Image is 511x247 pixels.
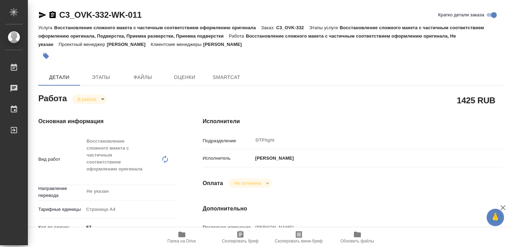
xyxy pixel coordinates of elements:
[151,42,203,47] p: Клиентские менеджеры
[203,137,253,144] p: Подразделение
[211,228,270,247] button: Скопировать бриф
[168,73,201,82] span: Оценки
[153,228,211,247] button: Папка на Drive
[203,117,503,126] h4: Исполнители
[487,209,504,226] button: 🙏
[489,210,501,225] span: 🙏
[229,33,246,39] p: Работа
[210,73,243,82] span: SmartCat
[222,239,258,244] span: Скопировать бриф
[38,206,84,213] p: Тарифные единицы
[38,117,175,126] h4: Основная информация
[38,156,84,163] p: Вид работ
[229,178,271,188] div: В работе
[54,25,261,30] p: Восстановление сложного макета с частичным соответствием оформлению оригинала
[76,96,99,102] button: В работе
[203,155,253,162] p: Исполнитель
[261,25,276,30] p: Заказ:
[253,155,294,162] p: [PERSON_NAME]
[38,48,54,64] button: Добавить тэг
[59,42,107,47] p: Проектный менеджер
[84,204,175,215] div: Страница А4
[38,11,47,19] button: Скопировать ссылку для ЯМессенджера
[438,11,484,18] span: Кратко детали заказа
[38,224,84,231] p: Кол-во единиц
[38,91,67,104] h2: Работа
[203,42,247,47] p: [PERSON_NAME]
[270,228,328,247] button: Скопировать мини-бриф
[72,95,107,104] div: В работе
[107,42,151,47] p: [PERSON_NAME]
[309,25,340,30] p: Этапы услуги
[38,25,54,30] p: Услуга
[38,33,456,47] p: Восстановление сложного макета с частичным соответствием оформлению оригинала, Не указан
[253,222,478,232] input: Пустое поле
[232,180,263,186] button: Не оплачена
[84,222,175,232] input: ✎ Введи что-нибудь
[457,94,495,106] h2: 1425 RUB
[276,25,309,30] p: C3_OVK-332
[203,224,253,231] p: Последнее изменение
[42,73,76,82] span: Детали
[275,239,323,244] span: Скопировать мини-бриф
[59,10,142,19] a: C3_OVK-332-WK-011
[38,185,84,199] p: Направление перевода
[340,239,374,244] span: Обновить файлы
[203,179,223,188] h4: Оплата
[48,11,57,19] button: Скопировать ссылку
[84,73,118,82] span: Этапы
[203,205,503,213] h4: Дополнительно
[168,239,196,244] span: Папка на Drive
[126,73,160,82] span: Файлы
[328,228,387,247] button: Обновить файлы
